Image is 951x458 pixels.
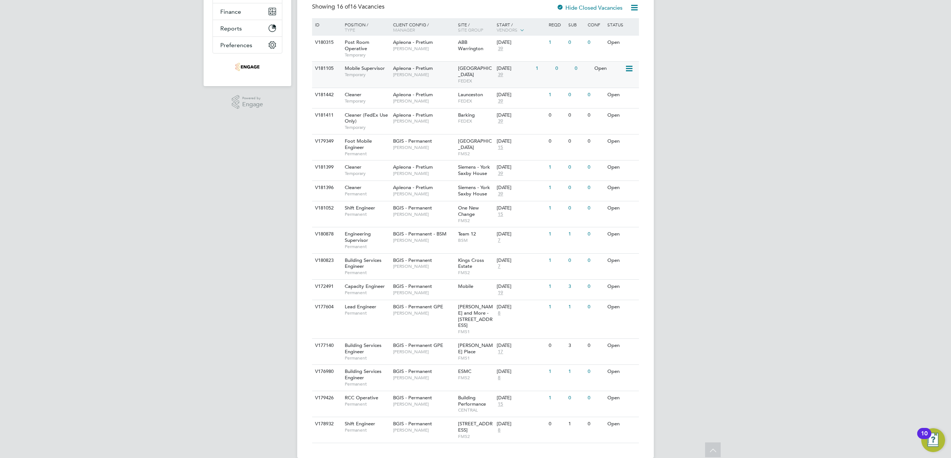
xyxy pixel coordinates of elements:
button: Open Resource Center, 10 new notifications [921,428,945,452]
div: 1 [534,62,553,75]
div: [DATE] [497,112,545,118]
div: 3 [567,280,586,293]
span: FMS2 [458,375,493,381]
div: [DATE] [497,342,545,349]
span: [GEOGRAPHIC_DATA] [458,138,492,150]
span: 39 [497,72,504,78]
div: Start / [495,18,547,37]
span: 8 [497,375,502,381]
span: Permanent [345,427,389,433]
div: V181411 [313,108,339,122]
span: Cleaner [345,184,361,191]
span: Barking [458,112,475,118]
a: Powered byEngage [232,95,263,109]
span: Permanent [345,401,389,407]
span: [PERSON_NAME] [393,290,454,296]
span: 39 [497,98,504,104]
span: Temporary [345,98,389,104]
span: BGIS - Permanent [393,257,432,263]
div: [DATE] [497,92,545,98]
div: V181052 [313,201,339,215]
div: 1 [567,417,586,431]
span: 8 [497,427,502,433]
span: Cleaner [345,164,361,170]
span: Mobile [458,283,473,289]
div: 1 [547,391,566,405]
span: FMS1 [458,355,493,361]
div: Site / [456,18,495,36]
span: 15 [497,144,504,151]
span: [PERSON_NAME] [393,46,454,52]
div: 0 [586,417,605,431]
span: Reports [220,25,242,32]
span: Preferences [220,42,252,49]
span: Permanent [345,244,389,250]
div: V180878 [313,227,339,241]
span: 8 [497,310,502,316]
div: Showing [312,3,386,11]
div: Open [606,227,638,241]
span: 39 [497,170,504,177]
span: 17 [497,349,504,355]
div: [DATE] [497,257,545,264]
div: V179426 [313,391,339,405]
span: Foot Mobile Engineer [345,138,372,150]
span: [PERSON_NAME] and More - [STREET_ADDRESS] [458,303,493,329]
div: Open [606,160,638,174]
div: 0 [586,134,605,148]
span: 7 [497,237,502,244]
span: [PERSON_NAME] [393,211,454,217]
span: BGIS - Permanent GPE [393,303,443,310]
div: V179349 [313,134,339,148]
span: Temporary [345,124,389,130]
a: Go to home page [212,61,282,73]
span: Temporary [345,170,389,176]
div: [DATE] [497,65,532,72]
span: Building Performance [458,394,486,407]
div: 0 [547,339,566,353]
span: Permanent [345,270,389,276]
div: [DATE] [497,421,545,427]
div: Status [606,18,638,31]
div: Open [606,201,638,215]
div: 0 [586,108,605,122]
span: [PERSON_NAME] [393,401,454,407]
div: V181105 [313,62,339,75]
span: 39 [497,191,504,197]
span: [PERSON_NAME] [393,72,454,78]
img: stallionrecruitment-logo-retina.png [235,61,260,73]
div: Sub [567,18,586,31]
div: [DATE] [497,231,545,237]
div: V177140 [313,339,339,353]
span: ABB Warrington [458,39,483,52]
span: BGIS - Permanent [393,394,432,401]
span: Capacity Engineer [345,283,385,289]
span: Permanent [345,211,389,217]
div: V181396 [313,181,339,195]
div: 0 [586,280,605,293]
div: [DATE] [497,205,545,211]
span: [STREET_ADDRESS] [458,420,493,433]
span: Engineering Supervisor [345,231,371,243]
div: [DATE] [497,39,545,46]
div: 1 [547,88,566,102]
div: V180823 [313,254,339,267]
div: 0 [586,227,605,241]
span: [PERSON_NAME] Place [458,342,493,355]
span: ESMC [458,368,471,374]
div: 0 [547,134,566,148]
div: [DATE] [497,304,545,310]
span: FMS2 [458,218,493,224]
div: 1 [547,160,566,174]
span: [PERSON_NAME] [393,263,454,269]
span: Apleona - Pretium [393,39,433,45]
span: BGIS - Permanent - BSM [393,231,447,237]
span: One New Change [458,205,479,217]
span: Launceston [458,91,483,98]
div: 1 [547,201,566,215]
span: FMS2 [458,270,493,276]
div: Open [606,181,638,195]
span: [PERSON_NAME] [393,237,454,243]
span: Siemens - York Saxby House [458,184,490,197]
span: [PERSON_NAME] [393,310,454,316]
